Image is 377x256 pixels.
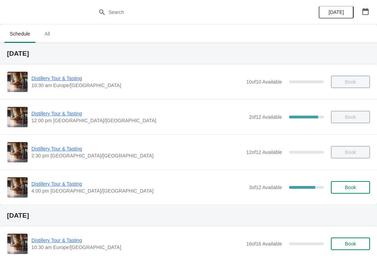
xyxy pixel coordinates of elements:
span: Schedule [4,28,36,40]
img: Distillery Tour & Tasting | | 12:00 pm Europe/London [7,107,28,127]
button: Book [331,238,370,250]
span: Book [345,241,356,247]
span: 3 of 12 Available [249,185,282,190]
span: All [38,28,56,40]
h2: [DATE] [7,50,370,57]
h2: [DATE] [7,212,370,219]
span: 10:30 am Europe/[GEOGRAPHIC_DATA] [31,244,243,251]
span: 12:00 pm [GEOGRAPHIC_DATA]/[GEOGRAPHIC_DATA] [31,117,245,124]
img: Distillery Tour & Tasting | | 10:30 am Europe/London [7,234,28,254]
span: 2 of 12 Available [249,114,282,120]
span: Distillery Tour & Tasting [31,145,243,152]
span: 10:30 am Europe/[GEOGRAPHIC_DATA] [31,82,243,89]
span: 10 of 10 Available [246,79,282,85]
span: 16 of 16 Available [246,241,282,247]
img: Distillery Tour & Tasting | | 2:30 pm Europe/London [7,142,28,162]
span: 2:30 pm [GEOGRAPHIC_DATA]/[GEOGRAPHIC_DATA] [31,152,243,159]
span: 4:00 pm [GEOGRAPHIC_DATA]/[GEOGRAPHIC_DATA] [31,187,245,194]
span: Distillery Tour & Tasting [31,75,243,82]
img: Distillery Tour & Tasting | | 4:00 pm Europe/London [7,177,28,197]
button: Book [331,181,370,194]
img: Distillery Tour & Tasting | | 10:30 am Europe/London [7,72,28,92]
input: Search [108,6,283,18]
span: Distillery Tour & Tasting [31,180,245,187]
button: [DATE] [319,6,354,18]
span: [DATE] [328,9,344,15]
span: Distillery Tour & Tasting [31,237,243,244]
span: 12 of 12 Available [246,149,282,155]
span: Book [345,185,356,190]
span: Distillery Tour & Tasting [31,110,245,117]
